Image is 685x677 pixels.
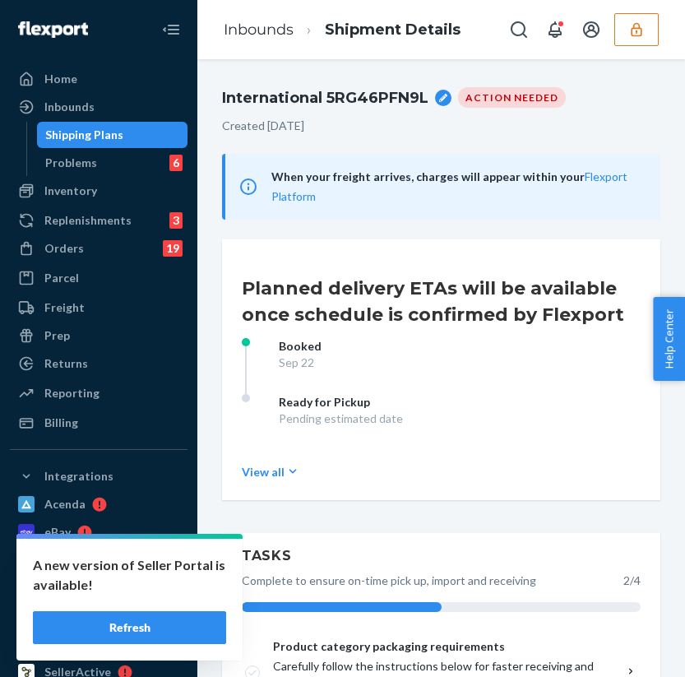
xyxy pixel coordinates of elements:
[623,573,641,587] span: 2 / 4
[273,638,598,655] span: Product category packaging requirements
[44,496,86,512] div: Acenda
[10,410,187,436] a: Billing
[155,13,187,46] button: Close Navigation
[279,410,403,427] div: Pending estimated date
[10,519,187,545] a: eBay
[44,299,85,316] div: Freight
[10,294,187,321] a: Freight
[37,150,188,176] a: Problems6
[44,99,95,115] div: Inbounds
[33,555,226,595] p: A new version of Seller Portal is available!
[10,380,187,406] a: Reporting
[222,118,660,134] p: Created [DATE]
[163,240,183,257] div: 19
[37,122,188,148] a: Shipping Plans
[44,524,71,540] div: eBay
[44,71,77,87] div: Home
[653,297,685,381] button: Help Center
[169,212,183,229] div: 3
[44,212,132,229] div: Replenishments
[575,13,608,46] button: Open account menu
[10,94,187,120] a: Inbounds
[10,235,187,262] a: Orders19
[44,355,88,372] div: Returns
[279,355,322,371] div: Sep 22
[502,13,535,46] button: Open Search Box
[279,394,403,410] div: Ready for Pickup
[44,468,113,485] div: Integrations
[10,603,187,629] a: NetSuite
[10,322,187,349] a: Prep
[242,573,536,587] span: Complete to ensure on-time pick up, import and receiving
[242,276,641,328] h1: Planned delivery ETAs will be available once schedule is confirmed by Flexport
[44,385,100,401] div: Reporting
[10,631,187,657] a: Pipe17
[539,13,572,46] button: Open notifications
[242,463,641,480] a: View all
[169,155,183,171] div: 6
[279,338,322,355] div: Booked
[10,265,187,291] a: Parcel
[45,155,97,171] div: Problems
[10,463,187,489] button: Integrations
[44,415,78,431] div: Billing
[224,21,294,39] a: Inbounds
[222,85,428,111] span: International 5RG46PFN9L
[44,327,70,344] div: Prep
[10,207,187,234] a: Replenishments3
[33,611,226,644] button: Refresh
[325,21,461,39] a: Shipment Details
[211,6,474,54] ol: breadcrumbs
[271,167,641,206] span: When your freight arrives, charges will appear within your
[45,127,123,143] div: Shipping Plans
[10,178,187,204] a: Inventory
[10,547,187,573] a: GeekSeller
[44,183,97,199] div: Inventory
[10,491,187,517] a: Acenda
[10,575,187,601] a: Google
[10,66,187,92] a: Home
[44,270,79,286] div: Parcel
[242,546,641,566] h1: Tasks
[44,240,84,257] div: Orders
[18,21,88,38] img: Flexport logo
[10,350,187,377] a: Returns
[458,87,566,108] div: Action needed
